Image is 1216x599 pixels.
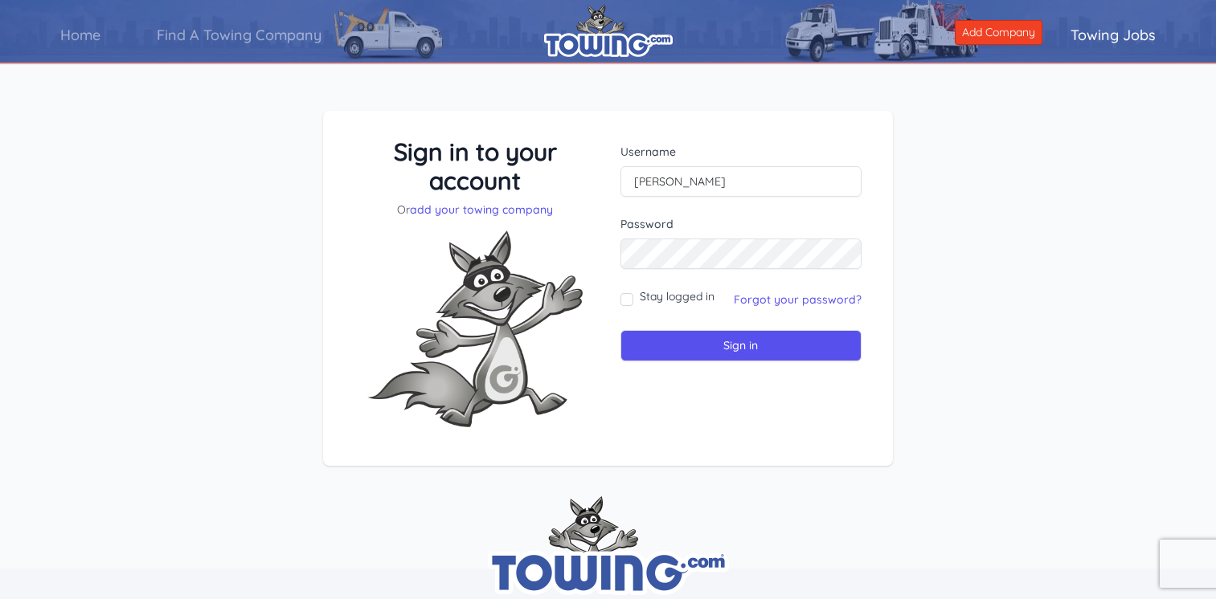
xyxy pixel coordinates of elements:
[620,330,862,361] input: Sign in
[640,288,714,304] label: Stay logged in
[620,144,862,160] label: Username
[32,12,129,58] a: Home
[354,137,596,195] h3: Sign in to your account
[129,12,350,58] a: Find A Towing Company
[354,202,596,218] p: Or
[488,496,729,595] img: towing
[1042,12,1184,58] a: Towing Jobs
[410,202,553,217] a: add your towing company
[354,218,596,440] img: Fox-Excited.png
[620,216,862,232] label: Password
[734,292,862,307] a: Forgot your password?
[955,20,1042,45] a: Add Company
[544,4,673,57] img: logo.png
